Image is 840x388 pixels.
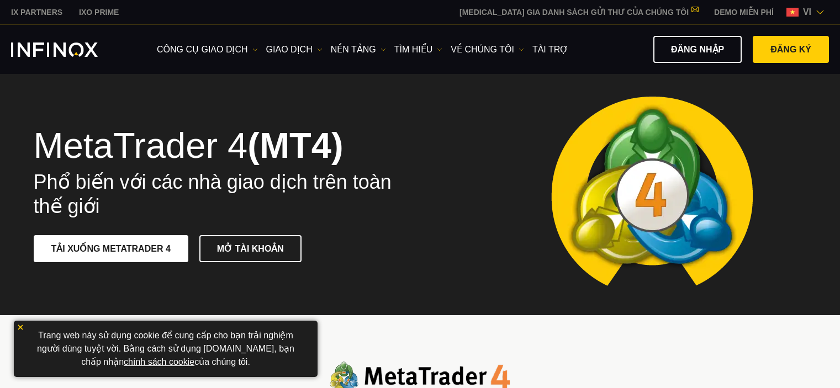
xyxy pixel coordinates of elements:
[17,323,24,331] img: yellow close icon
[71,7,127,18] a: INFINOX
[157,43,258,56] a: công cụ giao dịch
[706,7,782,18] a: INFINOX MENU
[34,127,405,164] h1: MetaTrader 4
[11,42,124,57] a: INFINOX Logo
[542,73,762,315] img: Meta Trader 4
[451,8,706,17] a: [MEDICAL_DATA] GIA DANH SÁCH GỬI THƯ CỦA CHÚNG TÔI
[34,235,188,262] a: TẢI XUỐNG METATRADER 4
[199,235,302,262] a: MỞ TÀI KHOẢN
[19,326,312,371] p: Trang web này sử dụng cookie để cung cấp cho bạn trải nghiệm người dùng tuyệt vời. Bằng cách sử d...
[124,357,194,366] a: chính sách cookie
[331,43,386,56] a: NỀN TẢNG
[451,43,524,56] a: VỀ CHÚNG TÔI
[532,43,568,56] a: Tài trợ
[753,36,829,63] a: Đăng ký
[3,7,71,18] a: INFINOX
[34,170,405,219] h2: Phổ biến với các nhà giao dịch trên toàn thế giới
[799,6,816,19] span: vi
[266,43,323,56] a: GIAO DỊCH
[394,43,443,56] a: Tìm hiểu
[653,36,742,63] a: Đăng nhập
[247,125,343,166] strong: (MT4)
